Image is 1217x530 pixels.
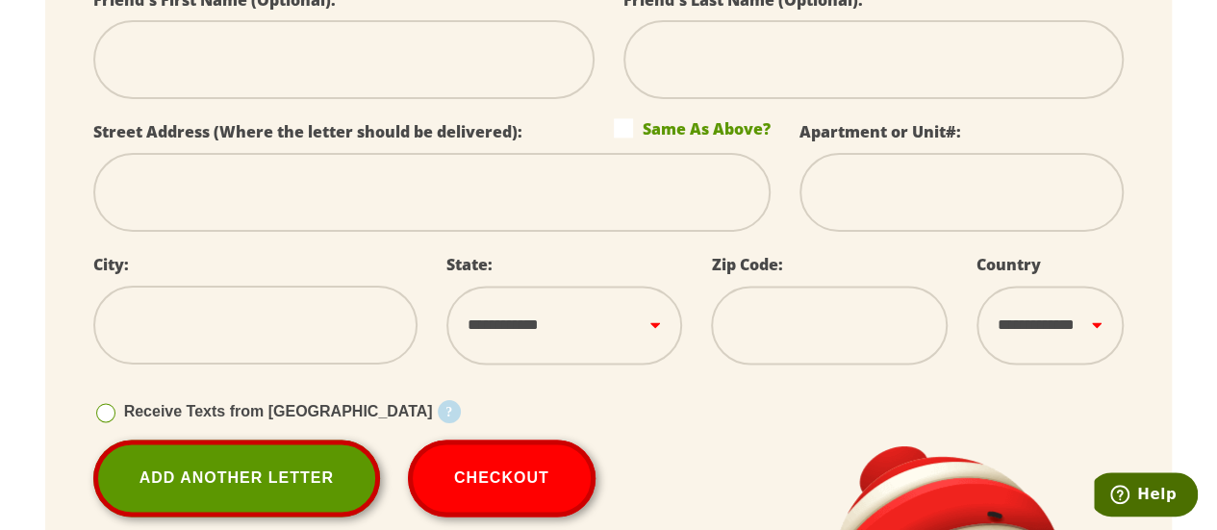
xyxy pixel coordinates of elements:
[799,121,961,142] label: Apartment or Unit#:
[976,254,1041,275] label: Country
[93,121,522,142] label: Street Address (Where the letter should be delivered):
[93,254,129,275] label: City:
[408,440,596,517] button: Checkout
[124,403,433,419] span: Receive Texts from [GEOGRAPHIC_DATA]
[614,118,771,138] label: Same As Above?
[446,254,493,275] label: State:
[93,440,380,517] a: Add Another Letter
[1094,472,1198,520] iframe: Opens a widget where you can find more information
[711,254,782,275] label: Zip Code:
